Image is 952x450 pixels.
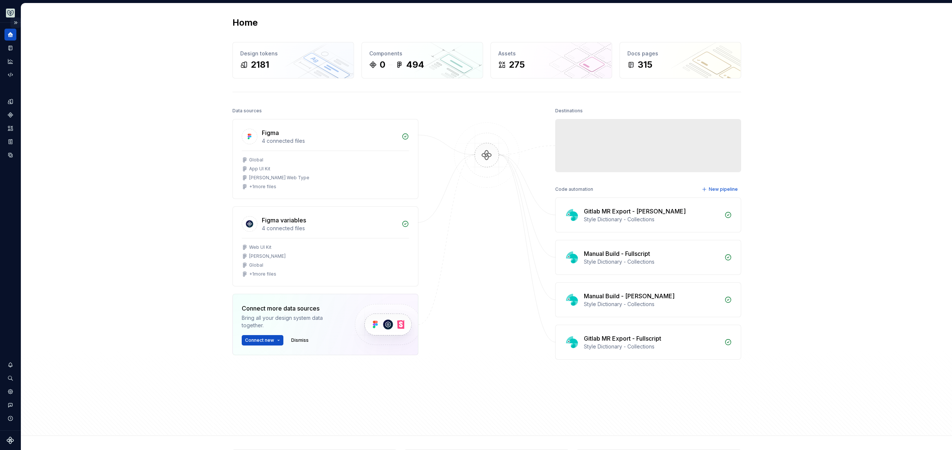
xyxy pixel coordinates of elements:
[249,262,263,268] div: Global
[709,186,738,192] span: New pipeline
[4,55,16,67] a: Analytics
[638,59,652,71] div: 315
[240,50,346,57] div: Design tokens
[4,122,16,134] a: Assets
[291,337,309,343] span: Dismiss
[498,50,604,57] div: Assets
[245,337,274,343] span: Connect new
[7,437,14,444] svg: Supernova Logo
[584,258,720,266] div: Style Dictionary - Collections
[4,136,16,148] a: Storybook stories
[584,292,675,300] div: Manual Build - [PERSON_NAME]
[4,386,16,398] a: Settings
[4,149,16,161] a: Data sources
[249,157,263,163] div: Global
[4,359,16,371] button: Notifications
[627,50,733,57] div: Docs pages
[509,59,525,71] div: 275
[232,17,258,29] h2: Home
[249,244,271,250] div: Web UI Kit
[249,253,286,259] div: [PERSON_NAME]
[555,106,583,116] div: Destinations
[406,59,424,71] div: 494
[4,96,16,107] a: Design tokens
[361,42,483,78] a: Components0494
[555,184,593,195] div: Code automation
[584,300,720,308] div: Style Dictionary - Collections
[242,314,342,329] div: Bring all your design system data together.
[262,128,279,137] div: Figma
[232,206,418,286] a: Figma variables4 connected filesWeb UI Kit[PERSON_NAME]Global+1more files
[232,42,354,78] a: Design tokens2181
[491,42,612,78] a: Assets275
[262,216,306,225] div: Figma variables
[232,119,418,199] a: Figma4 connected filesGlobalApp UI Kit[PERSON_NAME] Web Type+1more files
[4,42,16,54] a: Documentation
[232,106,262,116] div: Data sources
[620,42,741,78] a: Docs pages315
[288,335,312,345] button: Dismiss
[584,216,720,223] div: Style Dictionary - Collections
[4,399,16,411] button: Contact support
[249,166,270,172] div: App UI Kit
[4,29,16,41] a: Home
[262,225,397,232] div: 4 connected files
[262,137,397,145] div: 4 connected files
[584,343,720,350] div: Style Dictionary - Collections
[242,304,342,313] div: Connect more data sources
[4,372,16,384] button: Search ⌘K
[249,175,309,181] div: [PERSON_NAME] Web Type
[369,50,475,57] div: Components
[10,17,21,28] button: Expand sidebar
[251,59,269,71] div: 2181
[6,9,15,17] img: 256e2c79-9abd-4d59-8978-03feab5a3943.png
[4,109,16,121] a: Components
[584,207,686,216] div: Gitlab MR Export - [PERSON_NAME]
[242,335,283,345] button: Connect new
[249,184,276,190] div: + 1 more files
[380,59,385,71] div: 0
[584,334,661,343] div: Gitlab MR Export - Fullscript
[4,69,16,81] a: Code automation
[249,271,276,277] div: + 1 more files
[584,249,650,258] div: Manual Build - Fullscript
[699,184,741,195] button: New pipeline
